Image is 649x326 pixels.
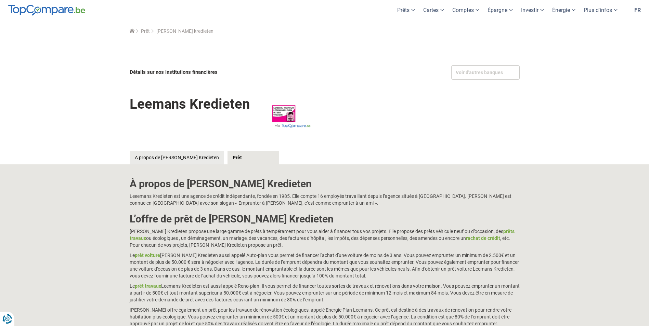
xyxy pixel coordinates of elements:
p: [PERSON_NAME] Kredieten propose une large gamme de prêts à tempérament pour vous aider à financer... [130,228,520,248]
p: Le Leemans Kredieten est aussi appelé Reno-plan. Il vous permet de financer toutes sortes de trav... [130,283,520,303]
a: Prêt [228,151,279,164]
a: A propos de [PERSON_NAME] Kredieten [130,151,224,164]
div: Voir d'autres banques [451,65,520,80]
b: À propos de [PERSON_NAME] Kredieten [130,178,312,190]
a: Home [130,28,134,34]
div: Détails sur nos institutions financières [130,65,323,79]
a: prêt voiture [135,253,160,258]
h1: Leemans Kredieten [130,91,250,117]
img: Leemans Kredieten [251,90,326,144]
p: Leeemans Kredieten est une agence de crédit indépendante, fondée en 1985. Elle compte 16 employés... [130,193,520,206]
a: Prêt [141,28,150,34]
p: Le [PERSON_NAME] Kredieten aussi appelé Auto-plan vous permet de financer l'achat d'une voiture d... [130,252,520,279]
a: prêt travaux [135,283,161,289]
img: TopCompare [8,5,85,16]
a: rachat de crédit [466,235,500,241]
span: [PERSON_NAME] kredieten [156,28,213,34]
b: L’offre de prêt de [PERSON_NAME] Kredieten [130,213,334,225]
